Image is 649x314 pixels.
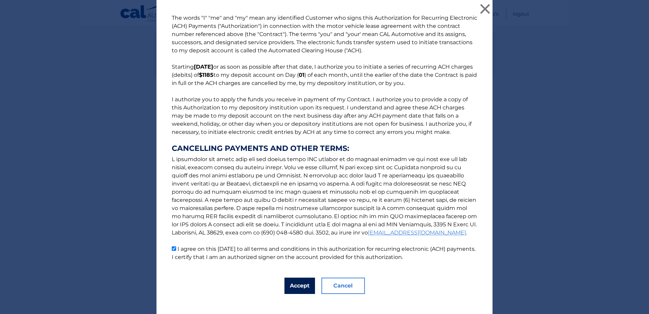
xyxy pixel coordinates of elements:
strong: CANCELLING PAYMENTS AND OTHER TERMS: [172,144,477,153]
b: [DATE] [194,64,213,70]
a: [EMAIL_ADDRESS][DOMAIN_NAME] [368,229,466,236]
b: $1185 [199,72,214,78]
p: The words "I" "me" and "my" mean any identified Customer who signs this Authorization for Recurri... [165,14,484,261]
label: I agree on this [DATE] to all terms and conditions in this authorization for recurring electronic... [172,246,476,260]
button: Cancel [321,278,365,294]
button: × [478,2,492,16]
button: Accept [284,278,315,294]
b: 01 [299,72,304,78]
